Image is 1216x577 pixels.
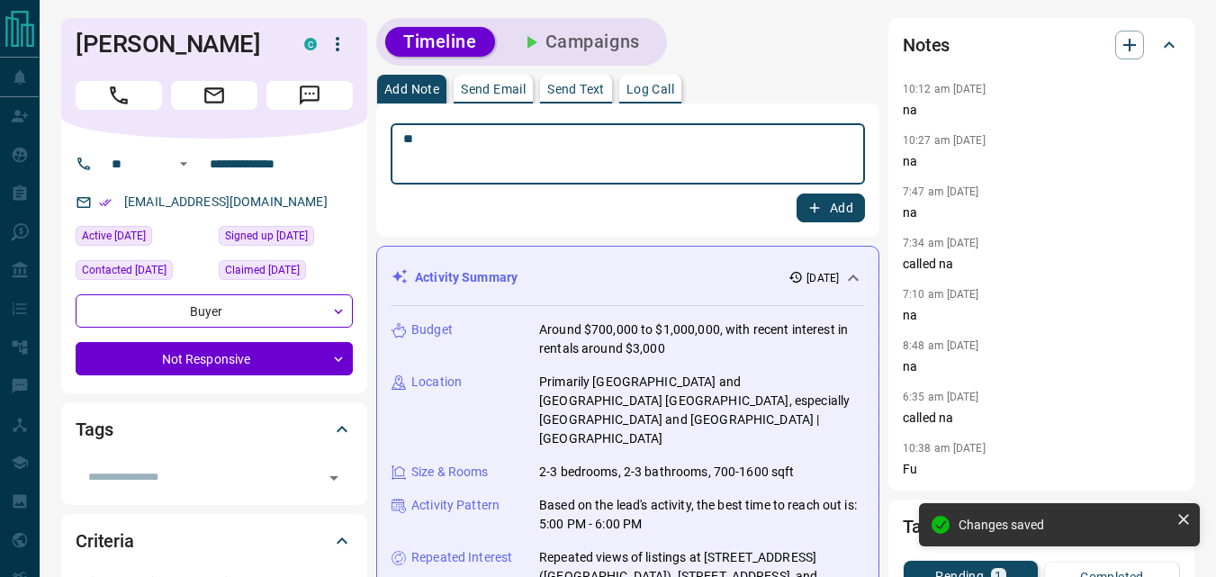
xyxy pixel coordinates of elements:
[903,505,1180,548] div: Tasks
[76,408,353,451] div: Tags
[411,373,462,392] p: Location
[903,134,986,147] p: 10:27 am [DATE]
[502,27,658,57] button: Campaigns
[385,27,495,57] button: Timeline
[76,226,210,251] div: Mon Sep 29 2025
[539,320,864,358] p: Around $700,000 to $1,000,000, with recent interest in rentals around $3,000
[411,320,453,339] p: Budget
[392,261,864,294] div: Activity Summary[DATE]
[903,152,1180,171] p: na
[225,261,300,279] span: Claimed [DATE]
[124,194,328,209] a: [EMAIL_ADDRESS][DOMAIN_NAME]
[903,460,1180,479] p: Fu
[99,196,112,209] svg: Email Verified
[82,227,146,245] span: Active [DATE]
[903,237,979,249] p: 7:34 am [DATE]
[806,270,839,286] p: [DATE]
[903,409,1180,428] p: called na
[903,101,1180,120] p: na
[411,463,489,482] p: Size & Rooms
[76,294,353,328] div: Buyer
[219,260,353,285] div: Wed Oct 01 2025
[903,357,1180,376] p: na
[903,339,979,352] p: 8:48 am [DATE]
[76,81,162,110] span: Call
[76,342,353,375] div: Not Responsive
[411,548,512,567] p: Repeated Interest
[959,518,1169,532] div: Changes saved
[903,255,1180,274] p: called na
[415,268,518,287] p: Activity Summary
[903,442,986,455] p: 10:38 am [DATE]
[76,527,134,555] h2: Criteria
[903,31,950,59] h2: Notes
[903,288,979,301] p: 7:10 am [DATE]
[321,465,347,491] button: Open
[219,226,353,251] div: Sun May 14 2017
[539,463,795,482] p: 2-3 bedrooms, 2-3 bathrooms, 700-1600 sqft
[76,260,210,285] div: Wed Oct 01 2025
[266,81,353,110] span: Message
[173,153,194,175] button: Open
[903,185,979,198] p: 7:47 am [DATE]
[903,306,1180,325] p: na
[171,81,257,110] span: Email
[225,227,308,245] span: Signed up [DATE]
[82,261,167,279] span: Contacted [DATE]
[76,30,277,59] h1: [PERSON_NAME]
[411,496,500,515] p: Activity Pattern
[76,415,113,444] h2: Tags
[461,83,526,95] p: Send Email
[384,83,439,95] p: Add Note
[539,496,864,534] p: Based on the lead's activity, the best time to reach out is: 5:00 PM - 6:00 PM
[903,83,986,95] p: 10:12 am [DATE]
[626,83,674,95] p: Log Call
[903,203,1180,222] p: na
[547,83,605,95] p: Send Text
[539,373,864,448] p: Primarily [GEOGRAPHIC_DATA] and [GEOGRAPHIC_DATA] [GEOGRAPHIC_DATA], especially [GEOGRAPHIC_DATA]...
[903,512,948,541] h2: Tasks
[76,519,353,563] div: Criteria
[797,194,865,222] button: Add
[903,391,979,403] p: 6:35 am [DATE]
[304,38,317,50] div: condos.ca
[903,23,1180,67] div: Notes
